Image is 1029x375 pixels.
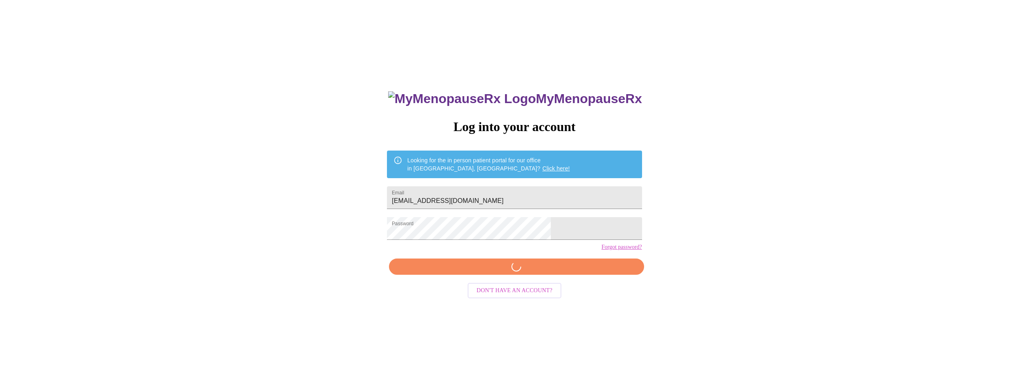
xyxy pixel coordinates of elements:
[542,165,570,172] a: Click here!
[466,287,563,293] a: Don't have an account?
[388,91,536,106] img: MyMenopauseRx Logo
[468,283,561,299] button: Don't have an account?
[388,91,642,106] h3: MyMenopauseRx
[407,153,570,176] div: Looking for the in person patient portal for our office in [GEOGRAPHIC_DATA], [GEOGRAPHIC_DATA]?
[602,244,642,250] a: Forgot password?
[387,119,642,134] h3: Log into your account
[477,286,552,296] span: Don't have an account?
